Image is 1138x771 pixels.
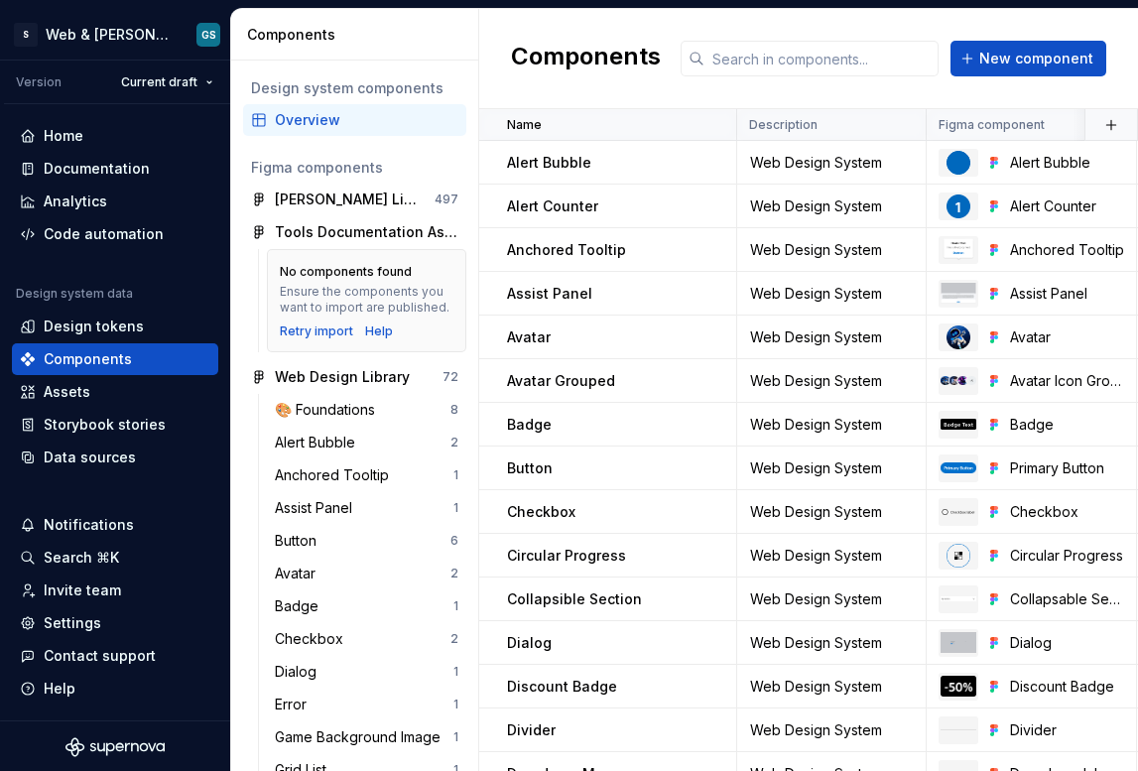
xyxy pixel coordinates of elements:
[275,110,458,130] div: Overview
[450,435,458,450] div: 2
[511,41,661,76] h2: Components
[12,153,218,185] a: Documentation
[12,218,218,250] a: Code automation
[12,673,218,705] button: Help
[44,580,121,600] div: Invite team
[275,695,315,714] div: Error
[267,459,466,491] a: Anchored Tooltip1
[267,590,466,622] a: Badge1
[267,558,466,589] a: Avatar2
[44,159,150,179] div: Documentation
[947,544,970,568] img: Circular Progress
[44,192,107,211] div: Analytics
[941,505,976,519] img: Checkbox
[507,720,556,740] p: Divider
[275,629,351,649] div: Checkbox
[44,224,164,244] div: Code automation
[121,74,197,90] span: Current draft
[435,192,458,207] div: 497
[979,49,1093,68] span: New component
[738,240,925,260] div: Web Design System
[507,327,551,347] p: Avatar
[267,656,466,688] a: Dialog1
[738,677,925,697] div: Web Design System
[738,371,925,391] div: Web Design System
[749,117,818,133] p: Description
[44,317,144,336] div: Design tokens
[267,525,466,557] a: Button6
[12,542,218,574] button: Search ⌘K
[365,323,393,339] a: Help
[12,442,218,473] a: Data sources
[12,120,218,152] a: Home
[275,433,363,452] div: Alert Bubble
[243,184,466,215] a: [PERSON_NAME] Library497
[280,323,353,339] div: Retry import
[738,546,925,566] div: Web Design System
[453,598,458,614] div: 1
[941,676,976,697] img: Discount Badge
[267,689,466,720] a: Error1
[12,640,218,672] button: Contact support
[507,371,615,391] p: Avatar Grouped
[1010,633,1124,653] div: Dialog
[44,548,119,568] div: Search ⌘K
[443,369,458,385] div: 72
[453,697,458,712] div: 1
[507,117,542,133] p: Name
[738,153,925,173] div: Web Design System
[507,458,553,478] p: Button
[1010,546,1124,566] div: Circular Progress
[275,498,360,518] div: Assist Panel
[267,427,466,458] a: Alert Bubble2
[738,720,925,740] div: Web Design System
[275,190,423,209] div: [PERSON_NAME] Library
[44,613,101,633] div: Settings
[939,117,1045,133] p: Figma component
[941,462,976,473] img: Primary Button
[275,596,326,616] div: Badge
[950,41,1106,76] button: New component
[275,662,324,682] div: Dialog
[46,25,173,45] div: Web & [PERSON_NAME] Systems
[12,311,218,342] a: Design tokens
[44,515,134,535] div: Notifications
[738,284,925,304] div: Web Design System
[450,533,458,549] div: 6
[941,632,976,652] img: Dialog
[12,409,218,441] a: Storybook stories
[507,284,592,304] p: Assist Panel
[65,737,165,757] svg: Supernova Logo
[947,325,970,349] img: Avatar
[1010,415,1124,435] div: Badge
[243,104,466,136] a: Overview
[507,633,552,653] p: Dialog
[1010,327,1124,347] div: Avatar
[1010,720,1124,740] div: Divider
[1010,153,1124,173] div: Alert Bubble
[267,623,466,655] a: Checkbox2
[251,158,458,178] div: Figma components
[267,721,466,753] a: Game Background Image1
[12,575,218,606] a: Invite team
[44,126,83,146] div: Home
[44,382,90,402] div: Assets
[941,376,976,386] img: Avatar Icon Group
[1010,371,1124,391] div: Avatar Icon Group
[275,465,397,485] div: Anchored Tooltip
[941,596,976,601] img: Collapsable Section
[16,286,133,302] div: Design system data
[450,566,458,581] div: 2
[507,240,626,260] p: Anchored Tooltip
[251,78,458,98] div: Design system components
[1010,677,1124,697] div: Discount Badge
[738,633,925,653] div: Web Design System
[453,664,458,680] div: 1
[44,415,166,435] div: Storybook stories
[453,729,458,745] div: 1
[280,264,412,280] div: No components found
[738,589,925,609] div: Web Design System
[738,327,925,347] div: Web Design System
[450,402,458,418] div: 8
